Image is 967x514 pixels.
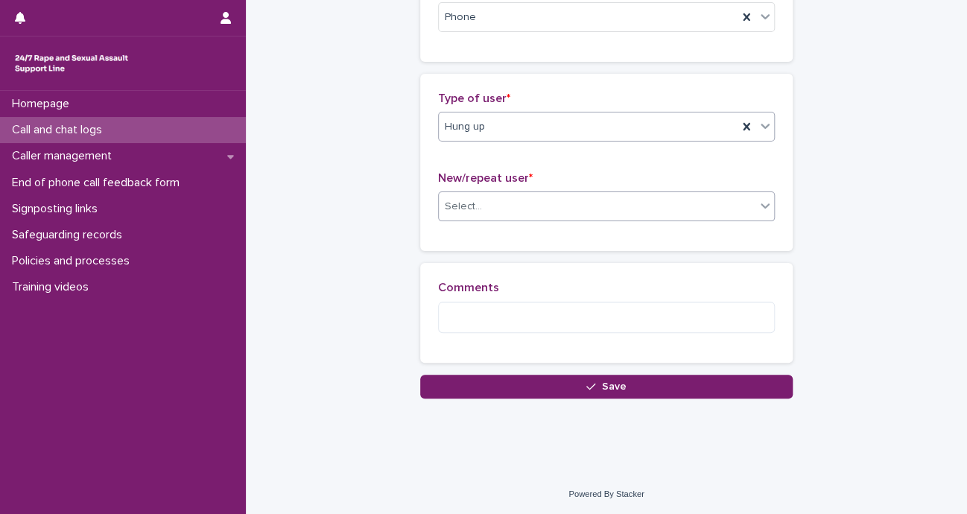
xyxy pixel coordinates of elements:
p: Training videos [6,280,101,294]
p: Signposting links [6,202,110,216]
img: rhQMoQhaT3yELyF149Cw [12,48,131,78]
button: Save [420,375,793,399]
p: End of phone call feedback form [6,176,191,190]
p: Call and chat logs [6,123,114,137]
span: Type of user [438,92,510,104]
span: Comments [438,282,499,294]
p: Caller management [6,149,124,163]
p: Policies and processes [6,254,142,268]
span: Hung up [445,119,485,135]
span: New/repeat user [438,172,533,184]
span: Phone [445,10,476,25]
div: Select... [445,199,482,215]
a: Powered By Stacker [568,489,644,498]
p: Homepage [6,97,81,111]
span: Save [602,381,627,392]
p: Safeguarding records [6,228,134,242]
